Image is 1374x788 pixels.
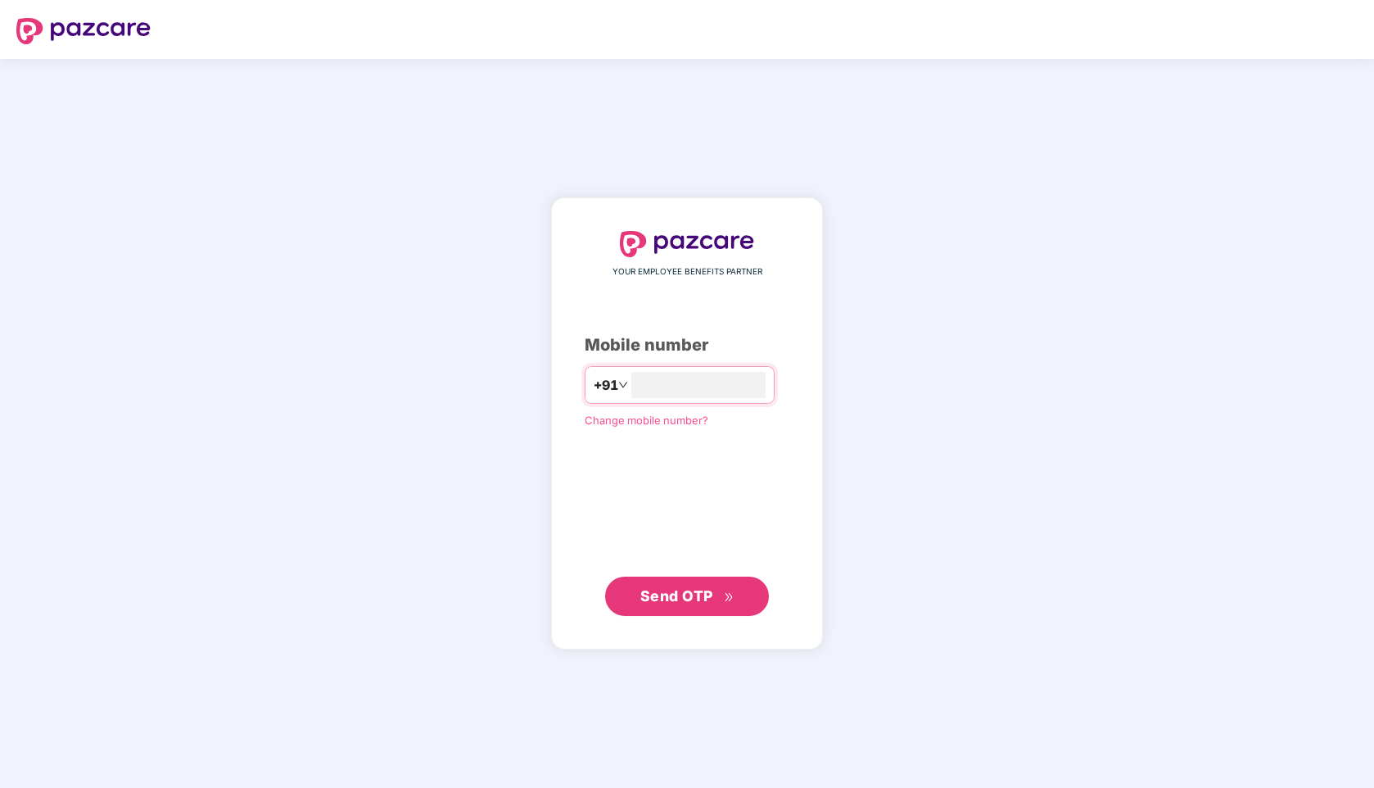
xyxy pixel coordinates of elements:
span: +91 [594,375,618,396]
img: logo [16,18,151,44]
span: double-right [724,592,734,603]
a: Change mobile number? [585,414,708,427]
button: Send OTPdouble-right [605,577,769,616]
div: Mobile number [585,333,789,358]
span: Send OTP [640,587,713,605]
span: YOUR EMPLOYEE BENEFITS PARTNER [612,265,762,279]
span: down [618,380,628,390]
img: logo [620,231,754,257]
